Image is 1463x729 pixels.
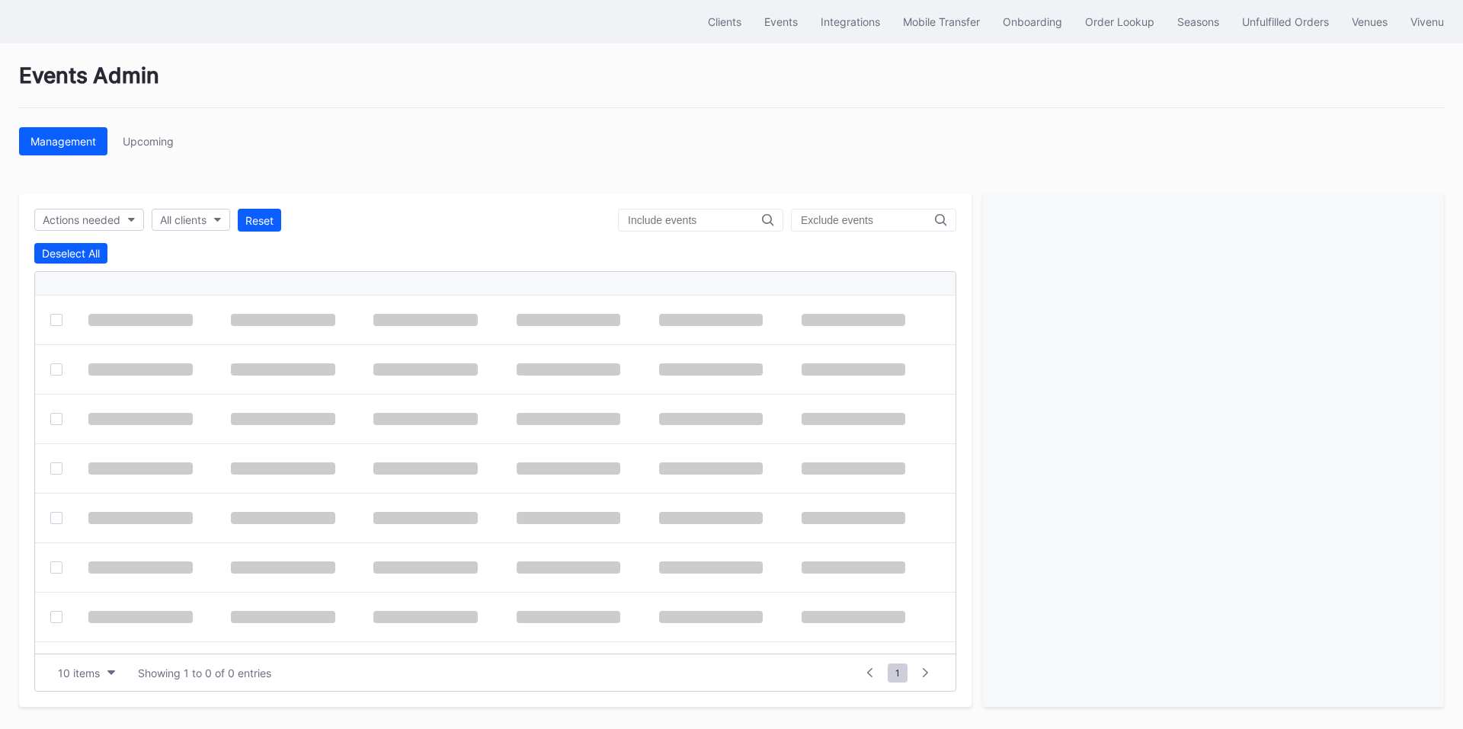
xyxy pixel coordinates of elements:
button: Reset [238,209,281,232]
div: Order Lookup [1085,15,1154,28]
button: Clients [696,8,753,36]
div: Events Admin [19,62,1444,108]
div: Actions needed [43,213,120,226]
button: Events [753,8,809,36]
button: Deselect All [34,243,107,264]
div: Seasons [1177,15,1219,28]
button: Unfulfilled Orders [1231,8,1340,36]
button: Integrations [809,8,892,36]
div: Showing 1 to 0 of 0 entries [138,667,271,679]
input: Exclude events [801,214,935,226]
div: All clients [160,213,206,226]
div: Integrations [821,15,880,28]
div: Reset [245,214,274,227]
div: Events [764,15,798,28]
div: Management [30,135,96,148]
button: 10 items [50,663,123,683]
span: 1 [888,663,908,683]
div: Deselect All [42,247,100,260]
button: Management [19,127,107,155]
div: 10 items [58,667,100,679]
button: Actions needed [34,209,144,231]
button: Vivenu [1399,8,1455,36]
div: Mobile Transfer [903,15,980,28]
button: Upcoming [111,127,185,155]
div: Vivenu [1410,15,1444,28]
button: Order Lookup [1074,8,1166,36]
input: Include events [628,214,762,226]
button: Seasons [1166,8,1231,36]
div: Clients [708,15,741,28]
button: All clients [152,209,230,231]
div: Unfulfilled Orders [1242,15,1329,28]
div: Upcoming [123,135,174,148]
button: Venues [1340,8,1399,36]
button: Mobile Transfer [892,8,991,36]
button: Onboarding [991,8,1074,36]
div: Onboarding [1003,15,1062,28]
div: Venues [1352,15,1388,28]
